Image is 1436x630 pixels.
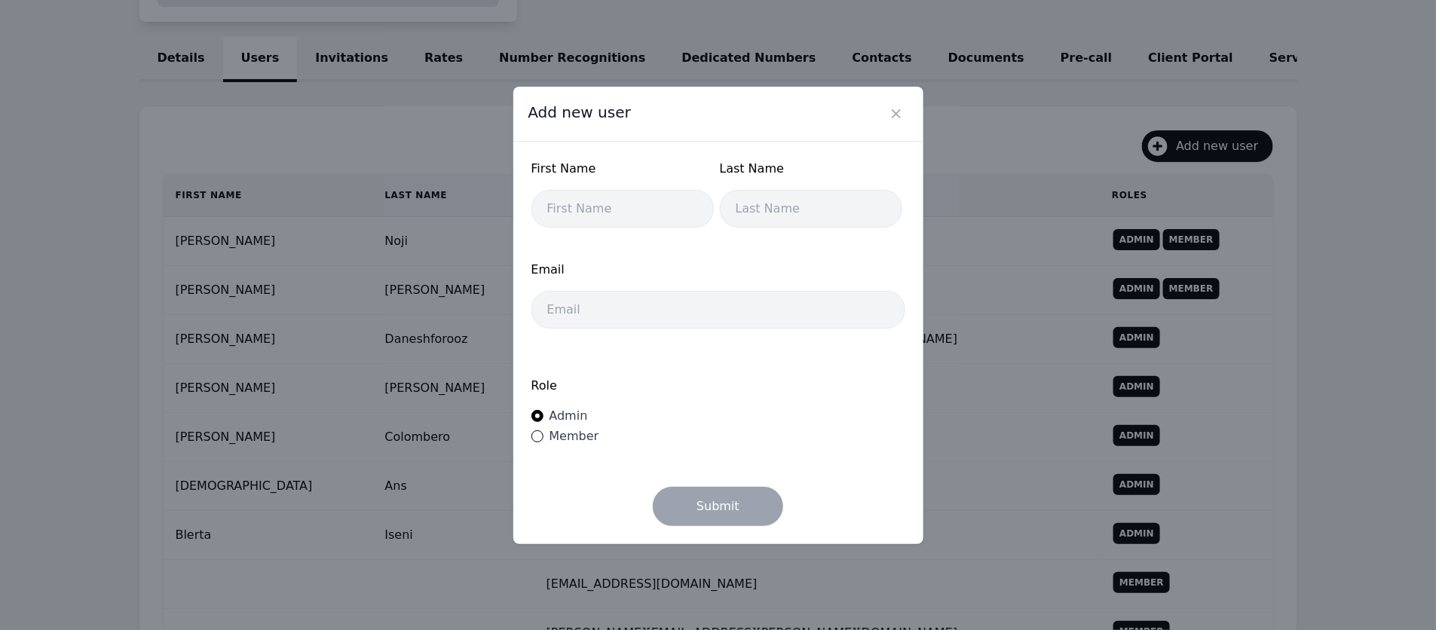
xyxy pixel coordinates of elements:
[550,429,599,443] span: Member
[531,190,714,228] input: First Name
[531,430,543,442] input: Member
[531,410,543,422] input: Admin
[720,160,902,178] span: Last Name
[531,261,905,279] span: Email
[550,408,588,423] span: Admin
[884,102,908,126] button: Close
[528,102,631,123] span: Add new user
[531,160,714,178] span: First Name
[531,291,905,329] input: Email
[531,377,905,395] label: Role
[653,487,783,526] button: Submit
[720,190,902,228] input: Last Name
